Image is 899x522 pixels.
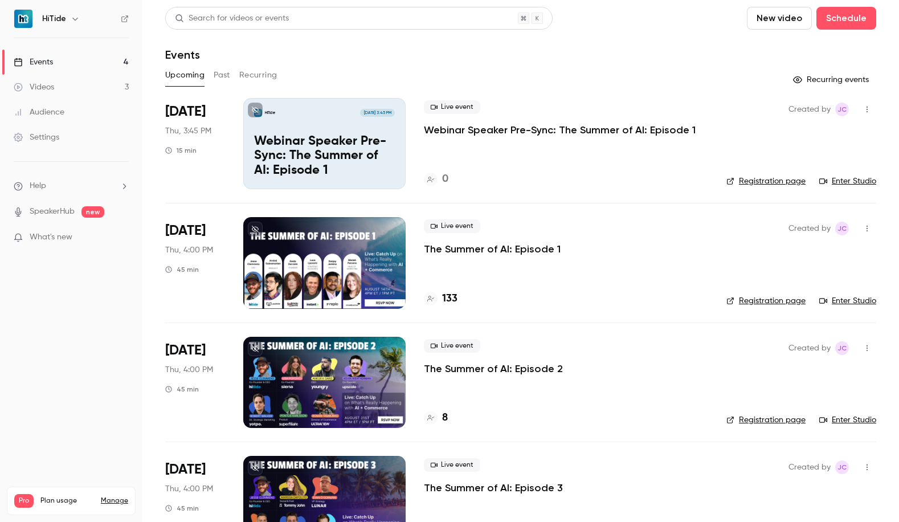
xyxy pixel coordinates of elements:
[42,13,66,25] h6: HiTide
[165,98,225,189] div: Aug 14 Thu, 3:45 PM (America/New York)
[835,341,849,355] span: Jesse Clemmens
[101,496,128,505] a: Manage
[30,206,75,218] a: SpeakerHub
[165,244,213,256] span: Thu, 4:00 PM
[243,98,406,189] a: Webinar Speaker Pre-Sync: The Summer of AI: Episode 1HiTide[DATE] 3:45 PMWebinar Speaker Pre-Sync...
[424,410,448,426] a: 8
[424,458,480,472] span: Live event
[30,231,72,243] span: What's new
[14,107,64,118] div: Audience
[165,364,213,376] span: Thu, 4:00 PM
[360,109,394,117] span: [DATE] 3:45 PM
[424,339,480,353] span: Live event
[424,362,563,376] a: The Summer of AI: Episode 2
[726,414,806,426] a: Registration page
[214,66,230,84] button: Past
[442,291,457,307] h4: 133
[816,7,876,30] button: Schedule
[165,337,225,428] div: Aug 21 Thu, 4:00 PM (America/New York)
[837,222,847,235] span: JC
[424,172,448,187] a: 0
[819,176,876,187] a: Enter Studio
[254,134,395,178] p: Webinar Speaker Pre-Sync: The Summer of AI: Episode 1
[165,341,206,360] span: [DATE]
[424,100,480,114] span: Live event
[239,66,277,84] button: Recurring
[14,132,59,143] div: Settings
[165,103,206,121] span: [DATE]
[837,341,847,355] span: JC
[442,172,448,187] h4: 0
[165,66,205,84] button: Upcoming
[165,125,211,137] span: Thu, 3:45 PM
[424,219,480,233] span: Live event
[747,7,812,30] button: New video
[165,504,199,513] div: 45 min
[788,460,831,474] span: Created by
[165,222,206,240] span: [DATE]
[424,242,561,256] a: The Summer of AI: Episode 1
[788,341,831,355] span: Created by
[835,222,849,235] span: Jesse Clemmens
[819,295,876,307] a: Enter Studio
[837,460,847,474] span: JC
[819,414,876,426] a: Enter Studio
[165,483,213,495] span: Thu, 4:00 PM
[424,481,563,495] a: The Summer of AI: Episode 3
[726,176,806,187] a: Registration page
[835,460,849,474] span: Jesse Clemmens
[835,103,849,116] span: Jesse Clemmens
[165,265,199,274] div: 45 min
[30,180,46,192] span: Help
[81,206,104,218] span: new
[442,410,448,426] h4: 8
[14,56,53,68] div: Events
[424,291,457,307] a: 133
[165,385,199,394] div: 45 min
[788,222,831,235] span: Created by
[40,496,94,505] span: Plan usage
[175,13,289,25] div: Search for videos or events
[265,110,276,116] p: HiTide
[14,81,54,93] div: Videos
[165,217,225,308] div: Aug 14 Thu, 4:00 PM (America/New York)
[14,10,32,28] img: HiTide
[165,460,206,479] span: [DATE]
[165,48,200,62] h1: Events
[14,494,34,508] span: Pro
[788,103,831,116] span: Created by
[165,146,197,155] div: 15 min
[726,295,806,307] a: Registration page
[788,71,876,89] button: Recurring events
[424,123,696,137] a: Webinar Speaker Pre-Sync: The Summer of AI: Episode 1
[14,180,129,192] li: help-dropdown-opener
[837,103,847,116] span: JC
